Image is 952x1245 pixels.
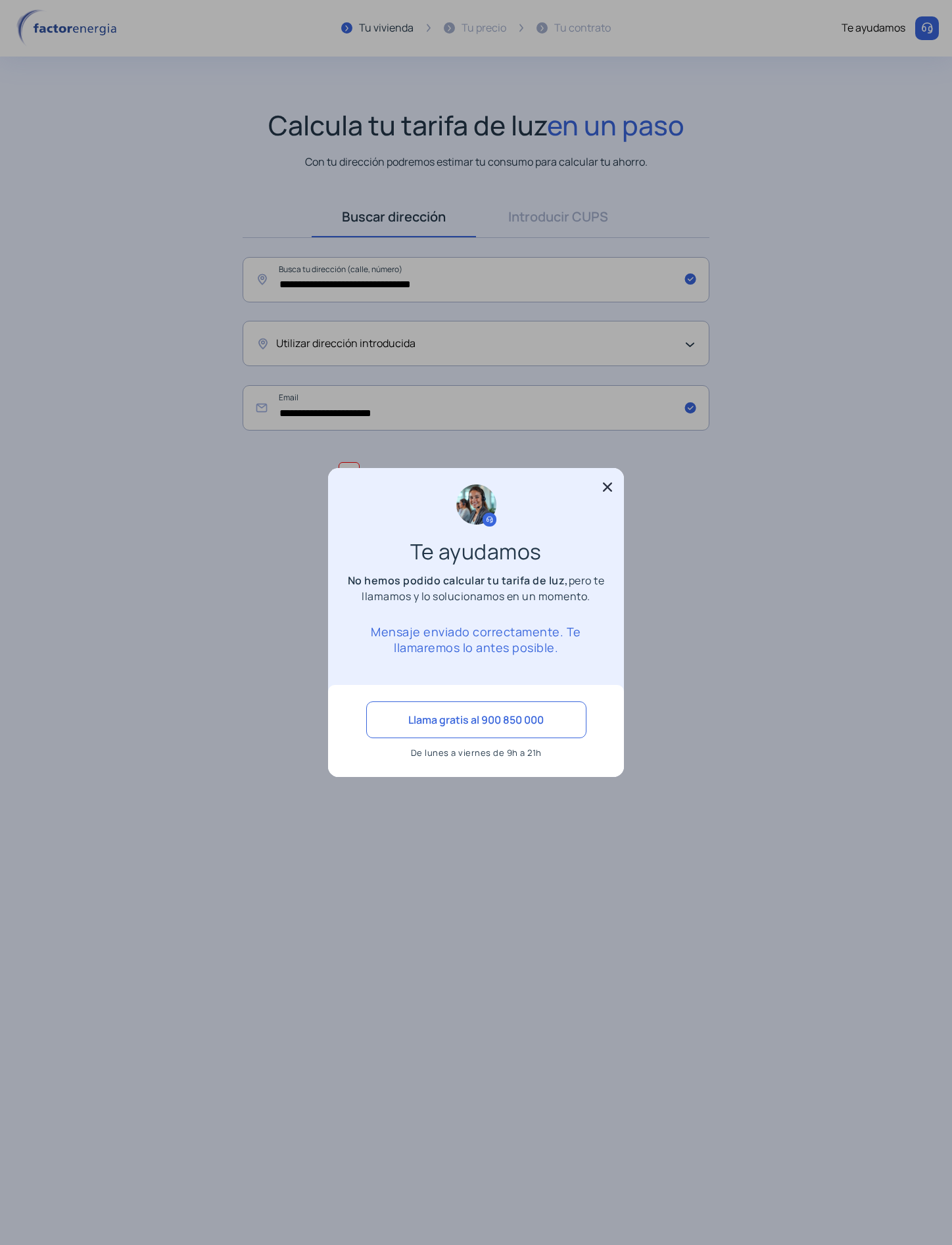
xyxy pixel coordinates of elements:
[358,544,594,559] h3: Te ayudamos
[366,745,586,761] p: De lunes a viernes de 9h a 21h
[345,624,607,655] p: Mensaje enviado correctamente. Te llamaremos lo antes posible.
[366,701,586,738] button: Llama gratis al 900 850 000
[345,573,607,604] p: pero te llamamos y lo solucionamos en un momento.
[348,573,569,588] b: No hemos podido calcular tu tarifa de luz,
